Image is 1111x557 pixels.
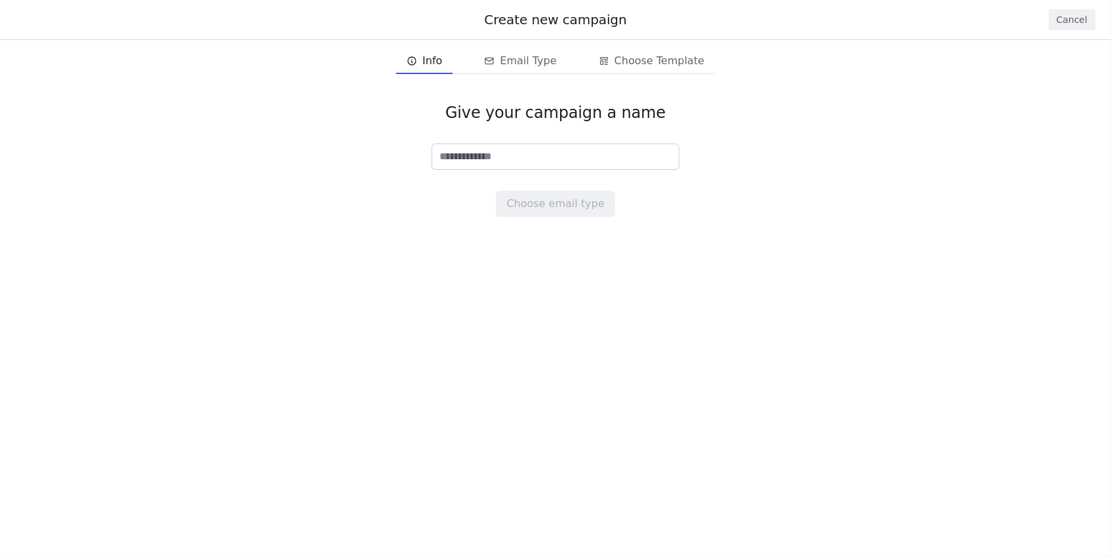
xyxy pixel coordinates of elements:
button: Cancel [1049,9,1095,30]
div: email creation steps [396,48,715,74]
div: Create new campaign [16,10,1095,29]
span: Info [422,53,442,69]
span: Choose Template [615,53,704,69]
span: Give your campaign a name [445,103,666,123]
span: Email Type [500,53,556,69]
button: Choose email type [496,191,615,217]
